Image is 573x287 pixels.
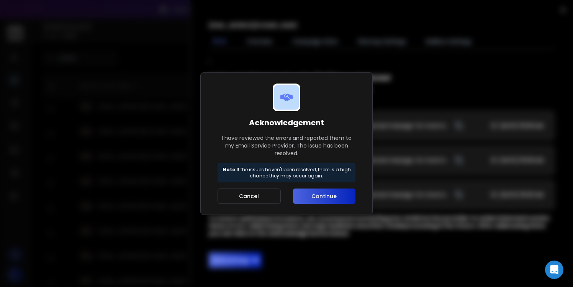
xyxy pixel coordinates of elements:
div: Open Intercom Messenger [545,261,563,279]
p: I have reviewed the errors and reported them to my Email Service Provider. The issue has been res... [218,134,355,157]
button: Cancel [218,189,281,204]
h1: Acknowledgement [218,117,355,128]
strong: Note: [223,166,237,173]
div: ; [209,56,555,268]
p: If the issues haven't been resolved, there is a high chance they may occur again. [221,167,352,179]
button: Continue [293,189,355,204]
